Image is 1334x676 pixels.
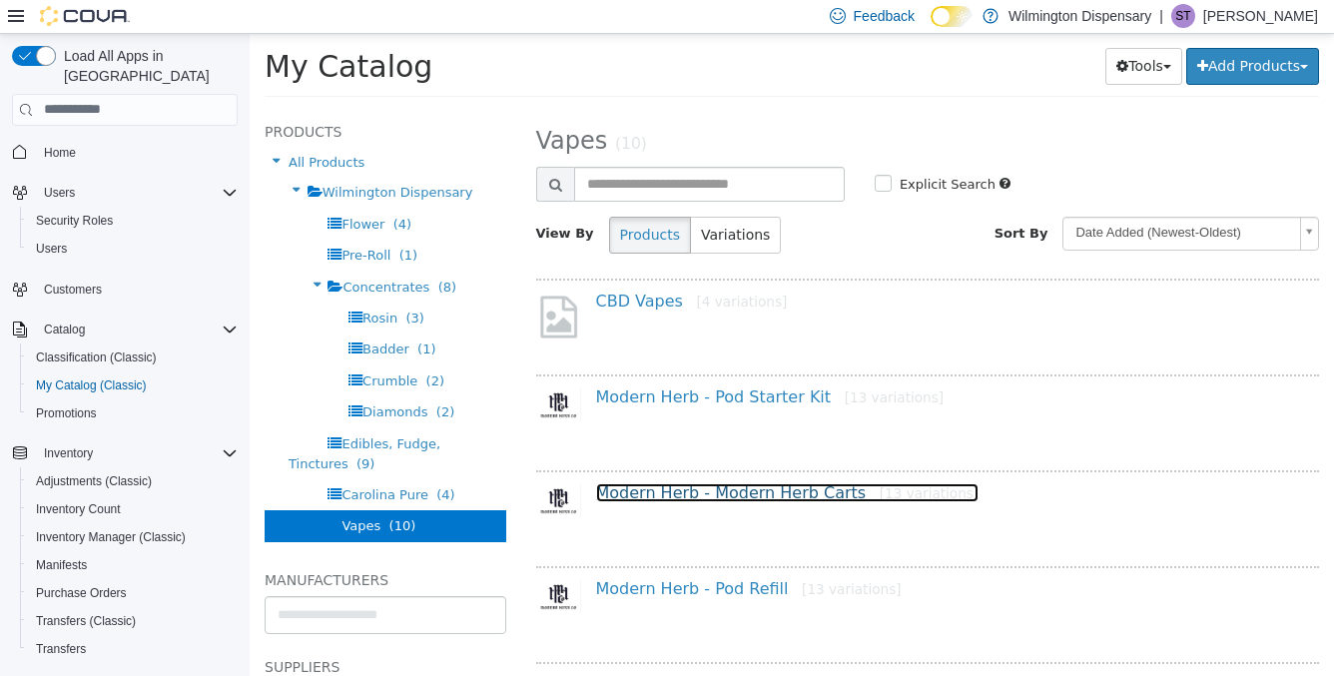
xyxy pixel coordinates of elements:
a: Modern Herb - Pod Refill[13 variations] [346,545,652,564]
button: Inventory Count [20,495,246,523]
h5: Manufacturers [15,534,257,558]
button: Catalog [36,318,93,341]
p: | [1159,4,1163,28]
button: Users [36,181,83,205]
button: Customers [4,275,246,304]
span: Vapes [287,93,358,121]
span: Inventory [36,441,238,465]
span: Catalog [36,318,238,341]
a: CBD Vapes[4 variations] [346,258,538,277]
span: Catalog [44,322,85,338]
img: missing-image.png [287,259,332,308]
p: [PERSON_NAME] [1203,4,1318,28]
span: (1) [168,308,186,323]
span: (3) [156,277,174,292]
img: 150 [287,450,332,483]
span: Date Added (Newest-Oldest) [814,184,1042,215]
img: 150 [287,354,332,387]
span: All Products [39,121,115,136]
span: Dark Mode [931,27,932,28]
span: Diamonds [113,370,178,385]
span: Edibles, Fudge, Tinctures [39,402,191,437]
span: Manifests [36,557,87,573]
span: Inventory Count [28,497,238,521]
a: Promotions [28,401,105,425]
a: Inventory Manager (Classic) [28,525,194,549]
span: Home [44,145,76,161]
button: Users [20,235,246,263]
span: Vapes [92,484,131,499]
span: Customers [36,277,238,302]
h5: Products [15,86,257,110]
button: Classification (Classic) [20,343,246,371]
span: Load All Apps in [GEOGRAPHIC_DATA] [56,46,238,86]
span: Users [36,241,67,257]
span: (10) [140,484,167,499]
span: Security Roles [28,209,238,233]
a: Transfers [28,637,94,661]
span: Carolina Pure [92,453,179,468]
span: Crumble [113,339,168,354]
span: Inventory [44,445,93,461]
h5: Suppliers [15,621,257,645]
span: Badder [113,308,160,323]
a: Date Added (Newest-Oldest) [813,183,1069,217]
button: Variations [440,183,531,220]
a: Modern Herb - Modern Herb Carts[13 variations] [346,449,730,468]
span: View By [287,192,344,207]
a: Purchase Orders [28,581,135,605]
button: Adjustments (Classic) [20,467,246,495]
input: Dark Mode [931,6,973,27]
span: Wilmington Dispensary [73,151,224,166]
span: Manifests [28,553,238,577]
span: Transfers [36,641,86,657]
button: Home [4,138,246,167]
div: Sydney Taylor [1171,4,1195,28]
span: Users [44,185,75,201]
button: Purchase Orders [20,579,246,607]
button: My Catalog (Classic) [20,371,246,399]
span: Rosin [113,277,148,292]
label: Explicit Search [645,141,746,161]
span: My Catalog [15,15,183,50]
span: Transfers (Classic) [36,613,136,629]
img: 150 [287,546,332,579]
span: Promotions [28,401,238,425]
button: Catalog [4,316,246,343]
a: Customers [36,278,110,302]
button: Add Products [937,14,1069,51]
span: (9) [107,422,125,437]
span: Home [36,140,238,165]
button: Transfers [20,635,246,663]
span: Transfers [28,637,238,661]
button: Transfers (Classic) [20,607,246,635]
a: Adjustments (Classic) [28,469,160,493]
span: Feedback [854,6,915,26]
span: Inventory Count [36,501,121,517]
button: Promotions [20,399,246,427]
span: Users [28,237,238,261]
span: Inventory Manager (Classic) [28,525,238,549]
span: Classification (Classic) [28,345,238,369]
p: Wilmington Dispensary [1008,4,1151,28]
span: (4) [187,453,205,468]
span: Pre-Roll [92,214,141,229]
small: (10) [365,101,397,119]
span: Sort By [745,192,799,207]
button: Users [4,179,246,207]
a: My Catalog (Classic) [28,373,155,397]
span: Inventory Manager (Classic) [36,529,186,545]
a: Home [36,141,84,165]
button: Security Roles [20,207,246,235]
a: Transfers (Classic) [28,609,144,633]
a: Woodstock Disposables[12 variations] [346,641,647,660]
button: Manifests [20,551,246,579]
span: Adjustments (Classic) [36,473,152,489]
button: Inventory [4,439,246,467]
small: [4 variations] [447,260,538,276]
span: Concentrates [93,246,180,261]
span: Classification (Classic) [36,349,157,365]
button: Inventory Manager (Classic) [20,523,246,551]
span: (4) [144,183,162,198]
span: Users [36,181,238,205]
